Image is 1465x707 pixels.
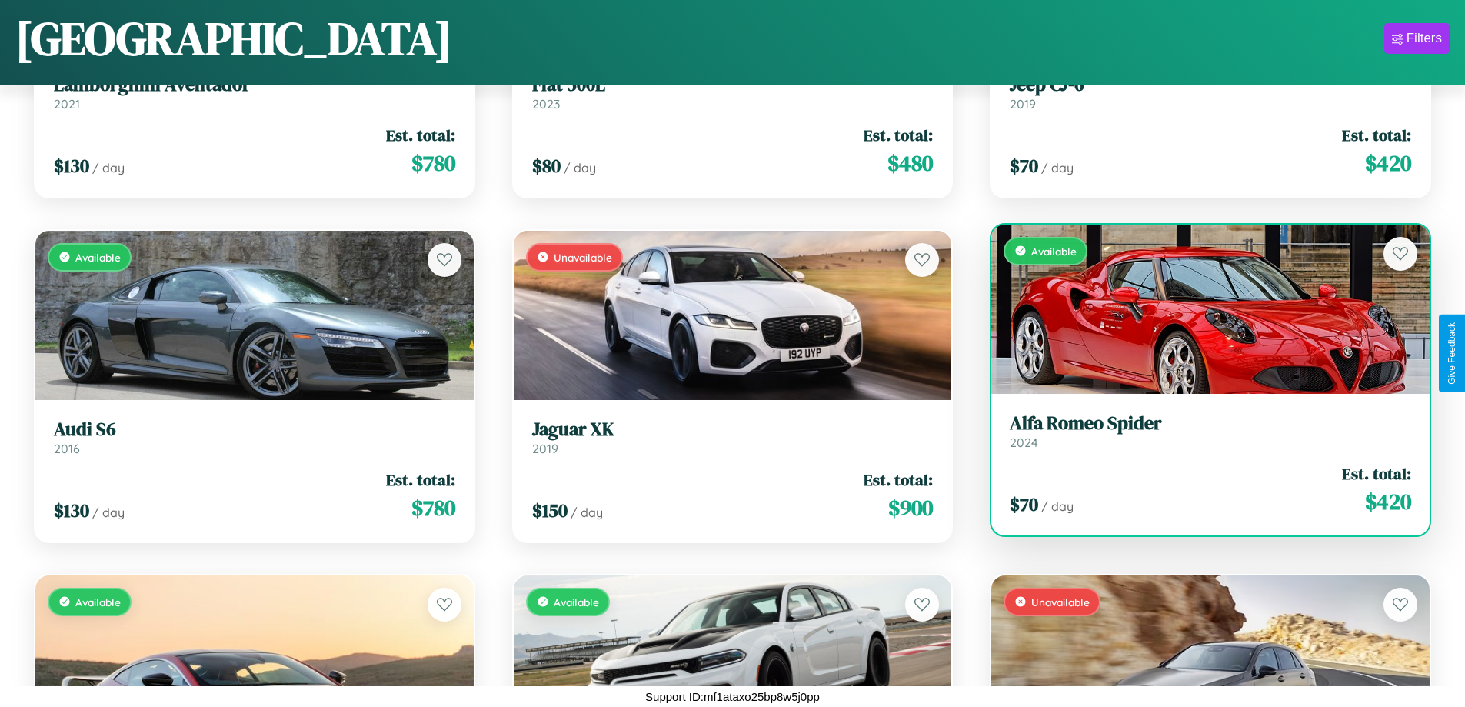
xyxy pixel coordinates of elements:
span: Est. total: [864,469,933,491]
span: 2021 [54,96,80,112]
h3: Audi S6 [54,419,455,441]
span: $ 780 [411,148,455,178]
span: Unavailable [1031,595,1090,609]
span: Available [554,595,599,609]
span: $ 480 [887,148,933,178]
span: / day [92,160,125,175]
h3: Lamborghini Aventador [54,74,455,96]
span: Est. total: [864,124,933,146]
span: / day [1041,160,1074,175]
a: Fiat 500L2023 [532,74,934,112]
h3: Alfa Romeo Spider [1010,412,1411,435]
span: Unavailable [554,251,612,264]
span: / day [564,160,596,175]
span: $ 130 [54,153,89,178]
a: Audi S62016 [54,419,455,456]
span: Available [75,595,121,609]
span: $ 420 [1365,486,1411,517]
span: Est. total: [386,124,455,146]
h3: Fiat 500L [532,74,934,96]
span: Available [75,251,121,264]
a: Alfa Romeo Spider2024 [1010,412,1411,450]
h3: Jeep CJ-6 [1010,74,1411,96]
span: $ 900 [888,492,933,523]
span: $ 780 [411,492,455,523]
span: / day [92,505,125,520]
div: Filters [1407,31,1442,46]
span: $ 80 [532,153,561,178]
span: / day [1041,499,1074,514]
span: Est. total: [1342,124,1411,146]
p: Support ID: mf1ataxo25bp8w5j0pp [645,686,820,707]
span: / day [571,505,603,520]
a: Jeep CJ-62019 [1010,74,1411,112]
button: Filters [1384,23,1450,54]
span: $ 150 [532,498,568,523]
span: Est. total: [386,469,455,491]
span: 2024 [1010,435,1038,450]
span: 2023 [532,96,560,112]
span: Est. total: [1342,462,1411,485]
span: 2016 [54,441,80,456]
h1: [GEOGRAPHIC_DATA] [15,7,452,70]
span: $ 70 [1010,153,1038,178]
span: $ 70 [1010,492,1038,517]
div: Give Feedback [1447,322,1457,385]
span: Available [1031,245,1077,258]
span: 2019 [532,441,558,456]
span: $ 420 [1365,148,1411,178]
span: 2019 [1010,96,1036,112]
a: Jaguar XK2019 [532,419,934,456]
span: $ 130 [54,498,89,523]
a: Lamborghini Aventador2021 [54,74,455,112]
h3: Jaguar XK [532,419,934,441]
